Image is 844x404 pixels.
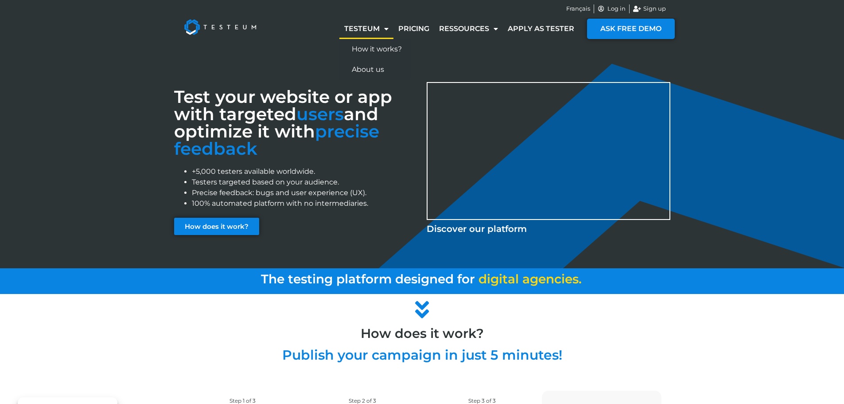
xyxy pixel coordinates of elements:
[261,271,475,286] span: The testing platform designed for
[427,222,670,235] p: Discover our platform
[339,19,393,39] a: Testeum
[641,4,666,13] span: Sign up
[185,223,249,230] span: How does it work?
[192,177,418,188] li: Testers targeted based on your audience.
[605,4,626,13] span: Log in
[566,4,590,13] a: Français
[600,25,661,32] span: ASK FREE DEMO
[192,166,418,177] li: +5,000 testers available worldwide.
[296,103,344,125] span: users
[468,397,496,404] span: Step 3 of 3
[174,218,259,235] a: How does it work?
[339,39,411,80] ul: Testeum
[633,4,666,13] a: Sign up
[174,121,379,159] font: precise feedback
[192,188,418,198] li: Precise feedback: bugs and user experience (UX).
[349,397,376,404] span: Step 2 of 3
[598,4,626,13] a: Log in
[192,198,418,209] li: 100% automated platform with no intermediaries.
[339,19,579,39] nav: Menu
[339,59,411,80] a: About us
[174,88,418,157] h3: Test your website or app with targeted and optimize it with
[229,397,256,404] span: Step 1 of 3
[339,39,411,59] a: How it works?
[170,327,675,340] h2: How does it work?
[393,19,434,39] a: Pricing
[587,19,675,39] a: ASK FREE DEMO
[170,349,675,362] h2: Publish your campaign in just 5 minutes!
[503,19,579,39] a: Apply as tester
[434,19,503,39] a: Ressources
[174,9,266,45] img: Testeum Logo - Application crowdtesting platform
